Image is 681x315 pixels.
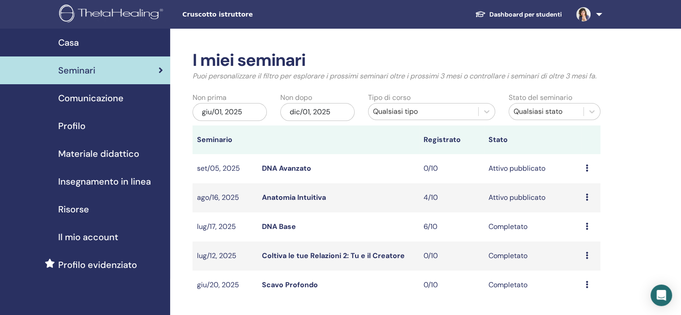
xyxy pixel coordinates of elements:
[58,64,95,77] span: Seminari
[193,271,257,300] td: giu/20, 2025
[368,92,411,103] label: Tipo di corso
[262,251,405,260] a: Coltiva le tue Relazioni 2: Tu e il Creatore
[651,285,672,306] div: Open Intercom Messenger
[58,119,86,133] span: Profilo
[419,242,484,271] td: 0/10
[419,183,484,212] td: 4/10
[262,193,326,202] a: Anatomia Intuitiva
[484,212,581,242] td: Completato
[262,164,311,173] a: DNA Avanzato
[262,280,318,289] a: Scavo Profondo
[193,154,257,183] td: set/05, 2025
[193,103,267,121] div: giu/01, 2025
[58,91,124,105] span: Comunicazione
[419,212,484,242] td: 6/10
[514,106,579,117] div: Qualsiasi stato
[484,183,581,212] td: Attivo pubblicato
[484,271,581,300] td: Completato
[59,4,166,25] img: logo.png
[484,242,581,271] td: Completato
[280,103,355,121] div: dic/01, 2025
[58,175,151,188] span: Insegnamento in linea
[193,183,257,212] td: ago/16, 2025
[484,154,581,183] td: Attivo pubblicato
[58,203,89,216] span: Risorse
[419,125,484,154] th: Registrato
[468,6,569,23] a: Dashboard per studenti
[193,212,257,242] td: lug/17, 2025
[484,125,581,154] th: Stato
[193,92,227,103] label: Non prima
[182,10,317,19] span: Cruscotto istruttore
[193,50,600,71] h2: I miei seminari
[373,106,474,117] div: Qualsiasi tipo
[262,222,296,231] a: DNA Base
[576,7,591,22] img: default.jpg
[58,147,139,160] span: Materiale didattico
[509,92,572,103] label: Stato del seminario
[58,36,79,49] span: Casa
[58,258,137,272] span: Profilo evidenziato
[419,271,484,300] td: 0/10
[193,125,257,154] th: Seminario
[193,71,600,82] p: Puoi personalizzare il filtro per esplorare i prossimi seminari oltre i prossimi 3 mesi o control...
[475,10,486,18] img: graduation-cap-white.svg
[58,230,118,244] span: Il mio account
[280,92,312,103] label: Non dopo
[419,154,484,183] td: 0/10
[193,242,257,271] td: lug/12, 2025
